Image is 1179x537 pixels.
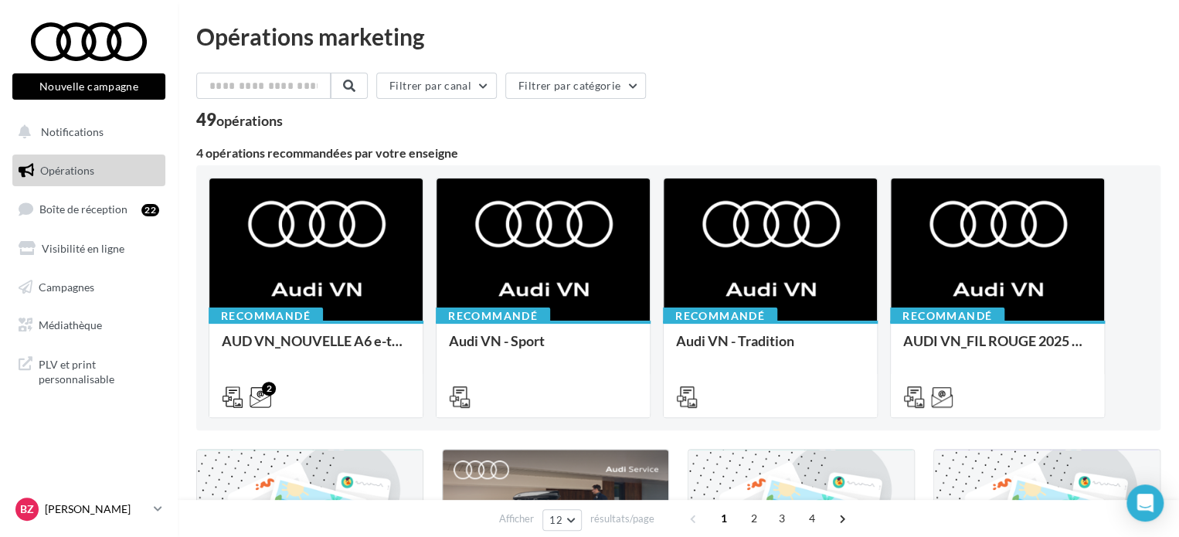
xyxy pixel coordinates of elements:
div: Opérations marketing [196,25,1160,48]
div: 4 opérations recommandées par votre enseigne [196,147,1160,159]
a: Campagnes [9,271,168,304]
span: Boîte de réception [39,202,127,216]
span: Médiathèque [39,318,102,331]
a: Opérations [9,155,168,187]
span: PLV et print personnalisable [39,354,159,387]
button: 12 [542,509,582,531]
div: Recommandé [436,308,550,325]
div: Recommandé [209,308,323,325]
div: AUDI VN_FIL ROUGE 2025 - A1, Q2, Q3, Q5 et Q4 e-tron [903,333,1092,364]
div: Audi VN - Sport [449,333,637,364]
p: [PERSON_NAME] [45,501,148,517]
div: 2 [262,382,276,396]
button: Filtrer par catégorie [505,73,646,99]
span: Opérations [40,164,94,177]
button: Nouvelle campagne [12,73,165,100]
div: Recommandé [663,308,777,325]
span: Campagnes [39,280,94,293]
a: Boîte de réception22 [9,192,168,226]
span: Afficher [499,512,534,526]
span: BZ [20,501,34,517]
a: BZ [PERSON_NAME] [12,495,165,524]
div: Open Intercom Messenger [1126,484,1164,522]
span: 12 [549,514,562,526]
div: Audi VN - Tradition [676,333,865,364]
span: Notifications [41,125,104,138]
span: 3 [770,506,794,531]
span: Visibilité en ligne [42,242,124,255]
div: AUD VN_NOUVELLE A6 e-tron [222,333,410,364]
a: PLV et print personnalisable [9,348,168,393]
div: 49 [196,111,283,128]
a: Médiathèque [9,309,168,342]
span: résultats/page [590,512,654,526]
div: Recommandé [890,308,1004,325]
span: 1 [712,506,736,531]
div: 22 [141,204,159,216]
a: Visibilité en ligne [9,233,168,265]
button: Filtrer par canal [376,73,497,99]
span: 4 [800,506,824,531]
button: Notifications [9,116,162,148]
span: 2 [742,506,766,531]
div: opérations [216,114,283,127]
